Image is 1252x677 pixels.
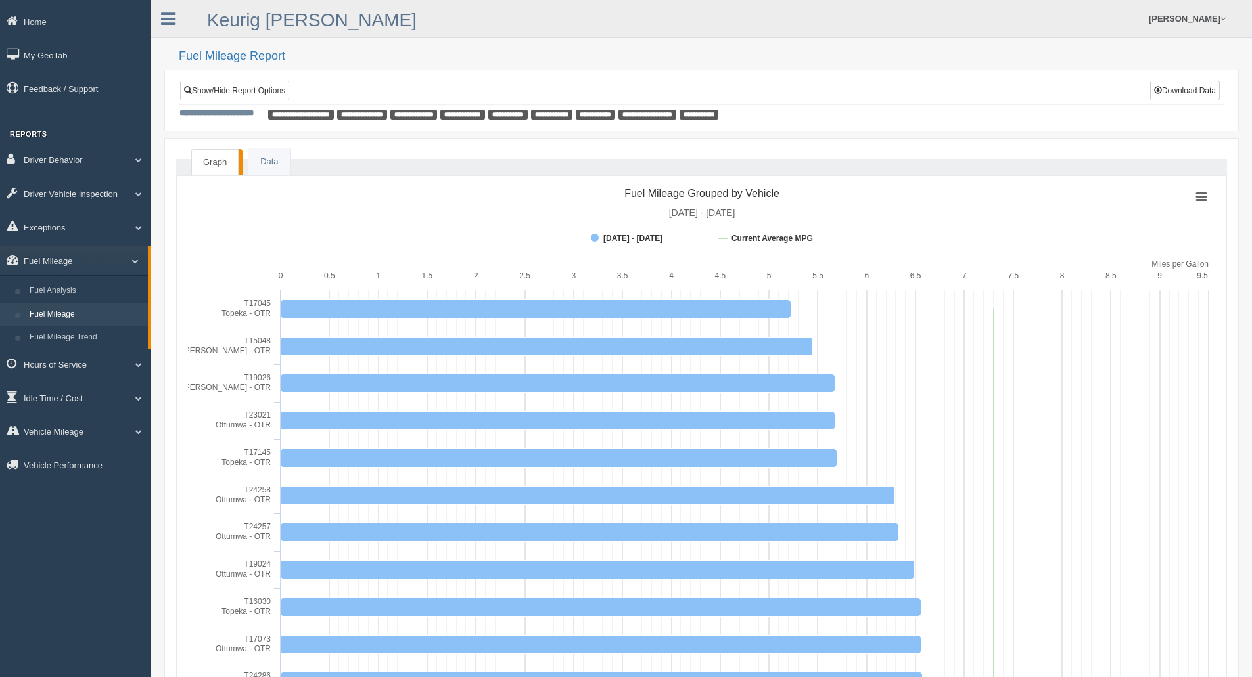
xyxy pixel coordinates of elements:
[216,532,271,541] tspan: Ottumwa - OTR
[216,420,271,429] tspan: Ottumwa - OTR
[244,373,271,382] tspan: T19026
[731,234,813,243] tspan: Current Average MPG
[248,148,290,175] a: Data
[216,644,271,653] tspan: Ottumwa - OTR
[24,279,148,303] a: Fuel Analysis
[714,271,726,280] text: 4.5
[24,326,148,349] a: Fuel Mileage Trend
[1197,271,1208,280] text: 9.5
[474,271,478,280] text: 2
[1060,271,1065,280] text: 8
[180,81,289,100] a: Show/Hide Report Options
[962,271,967,280] text: 7
[1157,271,1162,280] text: 9
[244,299,271,308] tspan: T17045
[519,271,530,280] text: 2.5
[279,271,283,280] text: 0
[216,495,271,504] tspan: Ottumwa - OTR
[910,271,921,280] text: 6.5
[244,336,271,345] tspan: T15048
[244,485,271,494] tspan: T24258
[603,234,662,243] tspan: [DATE] - [DATE]
[1105,271,1117,280] text: 8.5
[244,448,271,457] tspan: T17145
[1151,259,1209,269] tspan: Miles per Gallon
[1150,81,1220,100] button: Download Data
[617,271,628,280] text: 3.5
[179,50,1239,63] h2: Fuel Mileage Report
[1008,271,1019,280] text: 7.5
[376,271,381,280] text: 1
[422,271,433,280] text: 1.5
[244,559,271,569] tspan: T19024
[244,634,271,644] tspan: T17073
[767,271,772,280] text: 5
[864,271,869,280] text: 6
[669,271,674,280] text: 4
[324,271,335,280] text: 0.5
[244,410,271,420] tspan: T23021
[624,188,779,199] tspan: Fuel Mileage Grouped by Vehicle
[244,522,271,531] tspan: T24257
[221,458,271,467] tspan: Topeka - OTR
[572,271,576,280] text: 3
[150,346,271,355] tspan: South St [PERSON_NAME] - OTR
[207,10,417,30] a: Keurig [PERSON_NAME]
[191,149,239,175] a: Graph
[150,383,271,392] tspan: South St [PERSON_NAME] - OTR
[812,271,823,280] text: 5.5
[216,569,271,579] tspan: Ottumwa - OTR
[669,207,735,218] tspan: [DATE] - [DATE]
[221,309,271,318] tspan: Topeka - OTR
[24,303,148,326] a: Fuel Mileage
[244,597,271,606] tspan: T16030
[221,607,271,616] tspan: Topeka - OTR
